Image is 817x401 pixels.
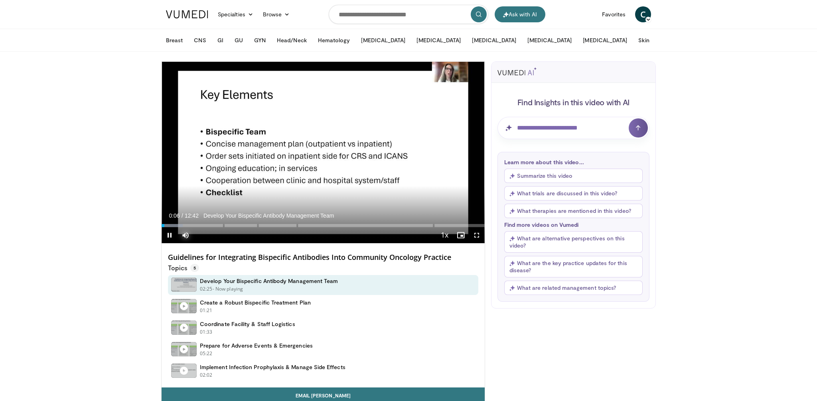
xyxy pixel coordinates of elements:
[495,6,545,22] button: Ask with AI
[504,204,643,218] button: What therapies are mentioned in this video?
[200,342,313,349] h4: Prepare for Adverse Events & Emergencies
[161,32,187,48] button: Breast
[497,117,649,139] input: Question for AI
[504,256,643,277] button: What are the key practice updates for this disease?
[178,227,193,243] button: Mute
[633,32,654,48] button: Skin
[504,186,643,200] button: What trials are discussed in this video?
[189,32,211,48] button: CNS
[200,320,295,328] h4: Coordinate Facility & Staff Logistics
[168,264,199,272] p: Topics
[213,285,243,293] p: - Now playing
[213,6,258,22] a: Specialties
[249,32,270,48] button: GYN
[497,97,649,107] h4: Find Insights in this video with AI
[437,227,453,243] button: Playback Rate
[597,6,630,22] a: Favorites
[230,32,248,48] button: GU
[200,350,213,357] p: 05:22
[162,62,485,244] video-js: Video Player
[200,285,213,293] p: 02:25
[578,32,632,48] button: [MEDICAL_DATA]
[168,253,478,262] h4: Guidelines for Integrating Bispecific Antibodies Into Community Oncology Practice
[523,32,576,48] button: [MEDICAL_DATA]
[200,307,213,314] p: 01:21
[635,6,651,22] a: C
[200,328,213,336] p: 01:33
[258,6,295,22] a: Browse
[313,32,355,48] button: Hematology
[169,212,180,219] span: 0:06
[200,299,311,306] h4: Create a Robust Bispecific Treatment Plan
[453,227,469,243] button: Enable picture-in-picture mode
[329,5,488,24] input: Search topics, interventions
[272,32,312,48] button: Head/Neck
[185,212,199,219] span: 12:42
[166,10,208,18] img: VuMedi Logo
[200,372,213,379] p: 02:02
[504,231,643,253] button: What are alternative perspectives on this video?
[412,32,466,48] button: [MEDICAL_DATA]
[497,67,537,75] img: vumedi-ai-logo.svg
[469,227,485,243] button: Fullscreen
[203,212,334,219] span: Develop Your Bispecific Antibody Management Team
[213,32,228,48] button: GI
[504,221,643,228] p: Find more videos on Vumedi
[200,277,338,285] h4: Develop Your Bispecific Antibody Management Team
[504,281,643,295] button: What are related management topics?
[162,224,485,227] div: Progress Bar
[504,159,643,165] p: Learn more about this video...
[356,32,410,48] button: [MEDICAL_DATA]
[162,227,178,243] button: Pause
[190,264,199,272] span: 5
[467,32,521,48] button: [MEDICAL_DATA]
[182,212,183,219] span: /
[504,169,643,183] button: Summarize this video
[200,364,345,371] h4: Implement Infection Prophylaxis & Manage Side Effects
